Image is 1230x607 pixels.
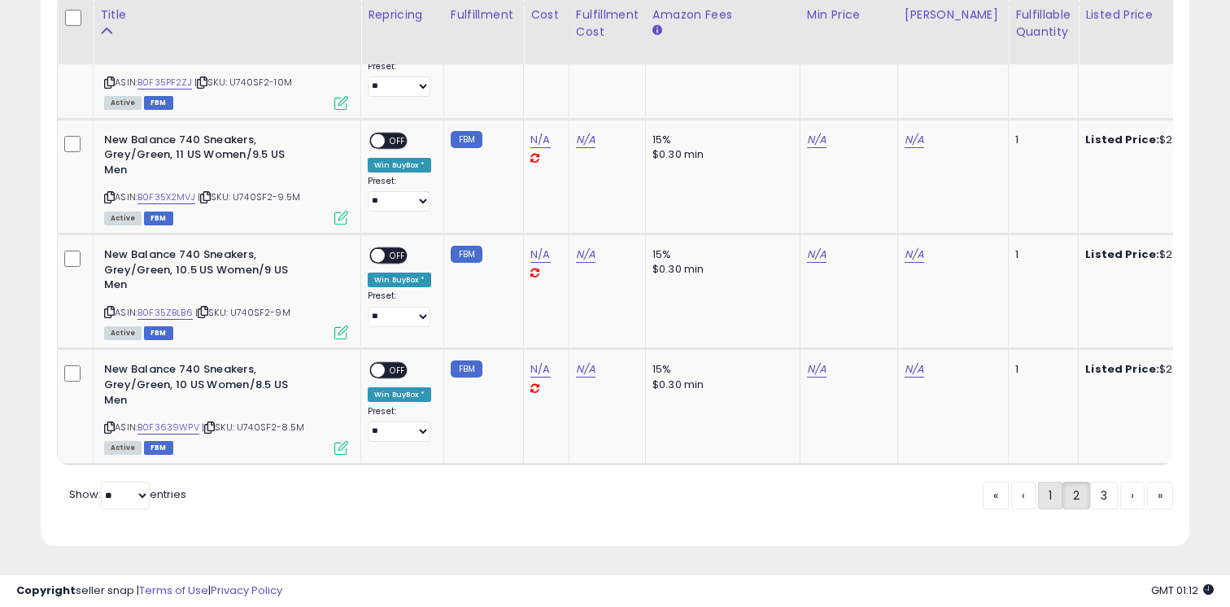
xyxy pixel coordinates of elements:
b: New Balance 740 Sneakers, Grey/Green, 11 US Women/9.5 US Men [104,133,302,182]
a: N/A [530,132,550,148]
div: Title [100,7,354,24]
a: N/A [807,247,827,263]
a: Privacy Policy [211,583,282,598]
div: ASIN: [104,362,348,452]
span: Show: entries [69,487,186,502]
a: B0F3639WPV [137,421,199,435]
div: Cost [530,7,562,24]
span: ‹ [1022,487,1025,504]
div: [PERSON_NAME] [905,7,1001,24]
div: $200.00 [1085,133,1220,147]
small: FBM [451,131,482,148]
span: | SKU: U740SF2-9.5M [198,190,300,203]
a: N/A [905,132,924,148]
strong: Copyright [16,583,76,598]
div: Min Price [807,7,891,24]
span: » [1158,487,1162,504]
a: 3 [1090,482,1118,509]
a: N/A [576,132,595,148]
a: N/A [905,247,924,263]
small: FBM [451,246,482,263]
b: Listed Price: [1085,247,1159,262]
div: Listed Price [1085,7,1226,24]
span: FBM [144,96,173,110]
a: B0F35X2MVJ [137,190,195,204]
span: OFF [385,133,411,147]
div: Fulfillable Quantity [1015,7,1071,41]
a: N/A [576,361,595,378]
a: 2 [1062,482,1090,509]
div: $0.30 min [652,262,787,277]
a: N/A [807,361,827,378]
div: 1 [1015,133,1066,147]
span: All listings currently available for purchase on Amazon [104,212,142,225]
div: Amazon Fees [652,7,793,24]
div: $0.30 min [652,378,787,392]
span: FBM [144,212,173,225]
small: FBM [451,360,482,378]
a: N/A [530,361,550,378]
span: 2025-08-18 01:12 GMT [1151,583,1214,598]
div: ASIN: [104,133,348,223]
div: Preset: [368,176,431,212]
div: Fulfillment Cost [576,7,639,41]
div: 15% [652,247,787,262]
span: OFF [385,364,411,378]
a: N/A [576,247,595,263]
div: ASIN: [104,17,348,107]
div: 1 [1015,247,1066,262]
div: Repricing [368,7,437,24]
small: Amazon Fees. [652,24,662,38]
div: $0.30 min [652,147,787,162]
div: Preset: [368,406,431,443]
span: « [993,487,998,504]
div: 1 [1015,362,1066,377]
div: seller snap | | [16,583,282,599]
b: Listed Price: [1085,361,1159,377]
a: Terms of Use [139,583,208,598]
span: FBM [144,441,173,455]
b: Listed Price: [1085,132,1159,147]
span: All listings currently available for purchase on Amazon [104,441,142,455]
a: 1 [1038,482,1062,509]
span: | SKU: U740SF2-9M [195,306,290,319]
div: 15% [652,362,787,377]
div: $200.00 [1085,362,1220,377]
a: B0F35PF2ZJ [137,76,192,90]
b: New Balance 740 Sneakers, Grey/Green, 10 US Women/8.5 US Men [104,362,302,412]
div: $200.00 [1085,247,1220,262]
div: Win BuyBox * [368,273,431,287]
span: › [1131,487,1134,504]
span: All listings currently available for purchase on Amazon [104,96,142,110]
a: B0F35ZBLB6 [137,306,193,320]
div: Win BuyBox * [368,387,431,402]
a: N/A [905,361,924,378]
div: Preset: [368,61,431,98]
div: Fulfillment [451,7,517,24]
div: 15% [652,133,787,147]
a: N/A [807,132,827,148]
b: New Balance 740 Sneakers, Grey/Green, 10.5 US Women/9 US Men [104,247,302,297]
span: All listings currently available for purchase on Amazon [104,326,142,340]
div: ASIN: [104,247,348,338]
div: Preset: [368,290,431,327]
span: | SKU: U740SF2-8.5M [202,421,304,434]
span: OFF [385,249,411,263]
a: N/A [530,247,550,263]
span: FBM [144,326,173,340]
span: | SKU: U740SF2-10M [194,76,292,89]
div: Win BuyBox * [368,158,431,172]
